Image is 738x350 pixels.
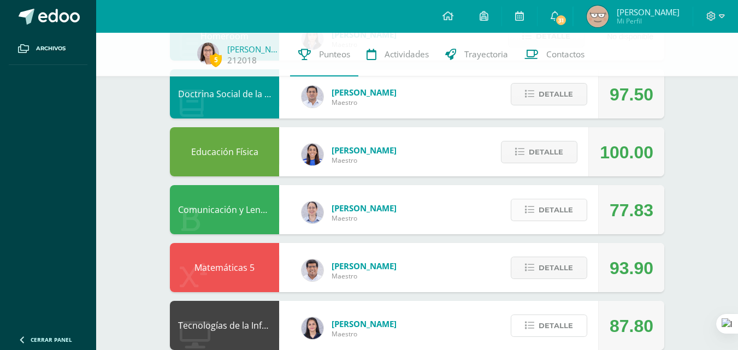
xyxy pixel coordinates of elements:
[464,49,508,60] span: Trayectoria
[610,244,653,293] div: 93.90
[170,243,279,292] div: Matemáticas 5
[516,33,593,76] a: Contactos
[332,145,397,156] span: [PERSON_NAME]
[197,43,219,64] img: 5314e2d780592f124e930c7ca26f6512.png
[31,336,72,343] span: Cerrar panel
[511,83,587,105] button: Detalle
[170,185,279,234] div: Comunicación y Lenguaje L3 (Inglés) 5
[332,203,397,213] span: [PERSON_NAME]
[9,33,87,65] a: Archivos
[302,86,323,108] img: 15aaa72b904403ebb7ec886ca542c491.png
[358,33,437,76] a: Actividades
[437,33,516,76] a: Trayectoria
[332,156,397,165] span: Maestro
[290,33,358,76] a: Punteos
[539,84,573,104] span: Detalle
[546,49,585,60] span: Contactos
[332,271,397,281] span: Maestro
[511,315,587,337] button: Detalle
[501,141,577,163] button: Detalle
[539,316,573,336] span: Detalle
[610,70,653,119] div: 97.50
[600,128,653,177] div: 100.00
[302,317,323,339] img: dbcf09110664cdb6f63fe058abfafc14.png
[610,186,653,235] div: 77.83
[539,258,573,278] span: Detalle
[170,69,279,118] div: Doctrina Social de la Iglesia
[617,16,680,26] span: Mi Perfil
[302,259,323,281] img: 01ec045deed16b978cfcd964fb0d0c55.png
[210,53,222,67] span: 5
[332,318,397,329] span: [PERSON_NAME]
[332,260,397,271] span: [PERSON_NAME]
[587,5,609,27] img: c28e96c64a857f88dd0d4ccb8c9396fa.png
[36,44,66,53] span: Archivos
[332,329,397,339] span: Maestro
[332,98,397,107] span: Maestro
[539,200,573,220] span: Detalle
[332,87,397,98] span: [PERSON_NAME]
[170,301,279,350] div: Tecnologías de la Información y la Comunicación 5
[227,44,282,55] a: [PERSON_NAME]
[385,49,429,60] span: Actividades
[332,213,397,223] span: Maestro
[170,127,279,176] div: Educación Física
[555,14,567,26] span: 31
[302,201,323,223] img: daba15fc5312cea3888e84612827f950.png
[227,55,257,66] a: 212018
[511,199,587,221] button: Detalle
[319,49,350,60] span: Punteos
[302,144,323,165] img: 0eea5a6ff783132be5fd5ba128356f6f.png
[617,7,680,17] span: [PERSON_NAME]
[511,257,587,279] button: Detalle
[529,142,563,162] span: Detalle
